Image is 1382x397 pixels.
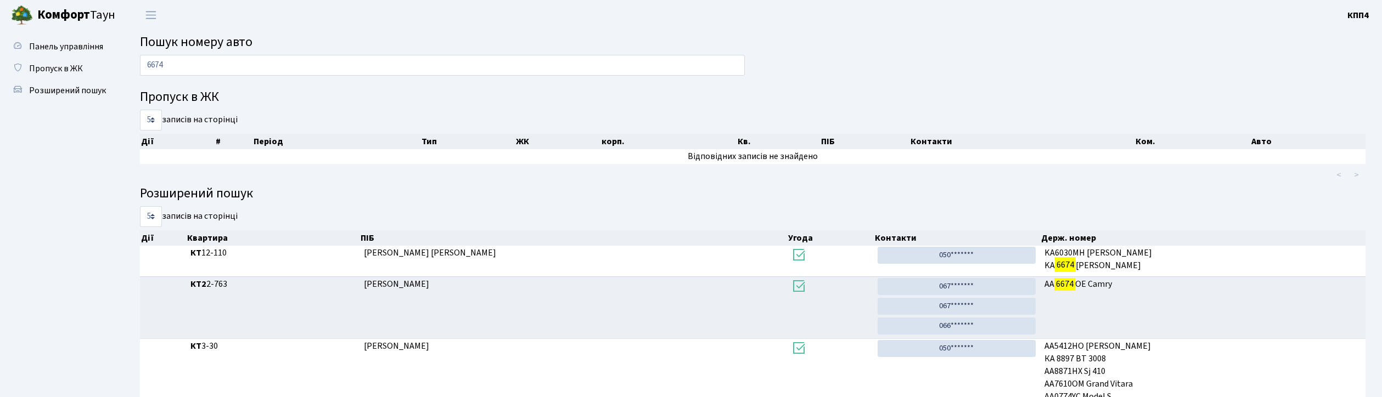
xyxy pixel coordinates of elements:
a: Розширений пошук [5,80,115,101]
b: КПП4 [1347,9,1369,21]
th: Дії [140,134,215,149]
b: КТ [190,247,201,259]
th: Угода [787,230,873,246]
span: Пошук номеру авто [140,32,252,52]
span: Таун [37,6,115,25]
span: 2-763 [190,278,356,291]
th: Контакти [909,134,1134,149]
th: ПІБ [359,230,787,246]
th: Держ. номер [1040,230,1366,246]
button: Переключити навігацію [137,6,165,24]
mark: 6674 [1054,276,1075,292]
b: КТ [190,340,201,352]
th: Кв. [737,134,820,149]
span: 12-110 [190,247,356,259]
th: Дії [140,230,186,246]
span: Розширений пошук [29,84,106,97]
th: ПІБ [820,134,909,149]
td: Відповідних записів не знайдено [140,149,1366,164]
span: АА ОЕ Camry [1044,278,1361,291]
th: ЖК [515,134,600,149]
select: записів на сторінці [140,110,162,131]
select: записів на сторінці [140,206,162,227]
th: Контакти [874,230,1040,246]
b: Комфорт [37,6,90,24]
span: Пропуск в ЖК [29,63,83,75]
mark: 6674 [1055,257,1076,273]
th: # [215,134,253,149]
span: [PERSON_NAME] [PERSON_NAME] [364,247,496,259]
th: Ком. [1134,134,1251,149]
th: Авто [1250,134,1366,149]
a: Пропуск в ЖК [5,58,115,80]
img: logo.png [11,4,33,26]
span: KA6030MH [PERSON_NAME] KA [PERSON_NAME] [1044,247,1361,272]
a: КПП4 [1347,9,1369,22]
th: Тип [420,134,515,149]
th: Квартира [186,230,360,246]
span: [PERSON_NAME] [364,340,429,352]
b: КТ2 [190,278,206,290]
h4: Розширений пошук [140,186,1366,202]
span: [PERSON_NAME] [364,278,429,290]
span: 3-30 [190,340,356,353]
span: Панель управління [29,41,103,53]
label: записів на сторінці [140,206,238,227]
th: корп. [600,134,737,149]
a: Панель управління [5,36,115,58]
th: Період [252,134,420,149]
h4: Пропуск в ЖК [140,89,1366,105]
input: Пошук [140,55,745,76]
label: записів на сторінці [140,110,238,131]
